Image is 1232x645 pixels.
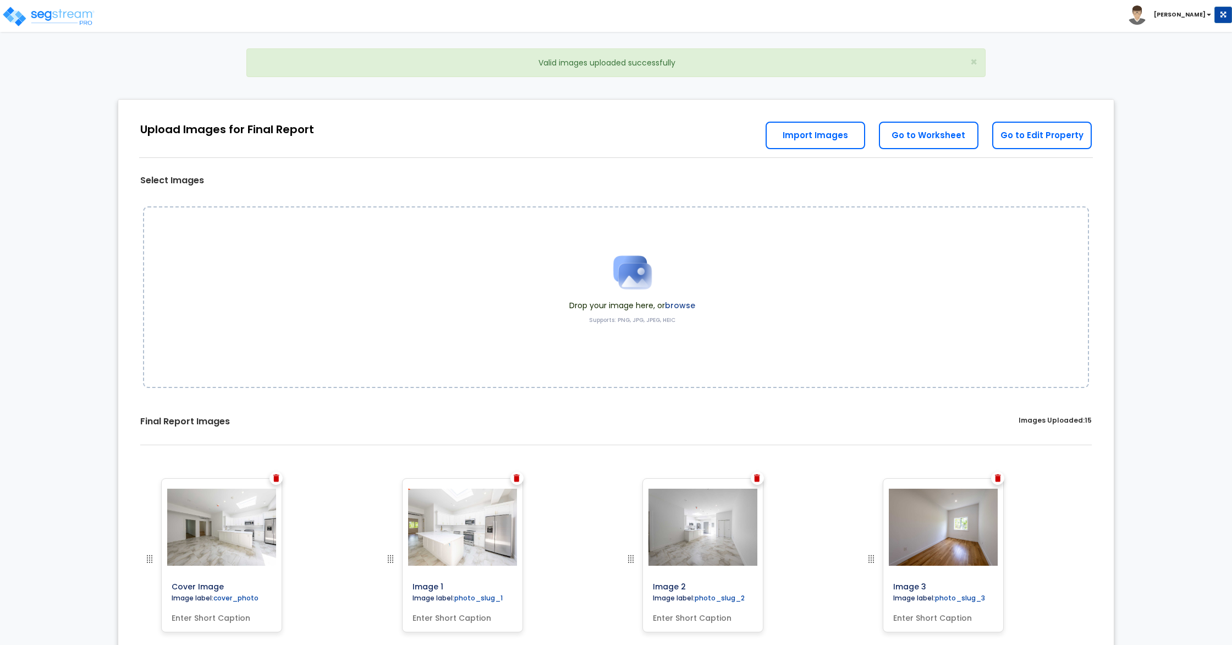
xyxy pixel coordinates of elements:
label: photo_slug_3 [935,593,985,603]
a: Go to Edit Property [992,122,1092,149]
span: 15 [1085,416,1092,425]
label: browse [665,300,695,311]
label: Final Report Images [140,416,230,428]
input: Enter Short Caption [648,608,757,624]
a: Go to Worksheet [879,122,978,149]
input: Enter Short Caption [408,608,517,624]
img: avatar.png [1127,6,1147,25]
b: [PERSON_NAME] [1154,10,1206,19]
input: Enter Short Caption [889,608,998,624]
button: Close [970,56,977,68]
label: photo_slug_1 [454,593,503,603]
a: Import Images [766,122,865,149]
label: photo_slug_2 [695,593,745,603]
label: Image label: [408,593,507,605]
label: Images Uploaded: [1019,416,1092,428]
img: Trash Icon [514,474,520,482]
span: × [970,54,977,70]
img: drag handle [384,553,397,566]
label: Select Images [140,174,204,187]
label: cover_photo [213,593,258,603]
label: Supports: PNG, JPG, JPEG, HEIC [589,316,675,324]
img: Trash Icon [754,474,760,482]
img: Upload Icon [605,245,660,300]
img: drag handle [865,553,878,566]
span: Valid images uploaded successfully [538,57,675,68]
label: Image label: [889,593,989,605]
input: Enter Short Caption [167,608,276,624]
div: Upload Images for Final Report [140,122,314,138]
img: logo_pro_r.png [2,6,95,28]
span: Drop your image here, or [569,300,695,311]
img: Trash Icon [273,474,279,482]
img: drag handle [143,553,156,566]
img: Trash Icon [995,474,1001,482]
img: drag handle [624,553,637,566]
label: Image label: [167,593,263,605]
label: Image label: [648,593,749,605]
